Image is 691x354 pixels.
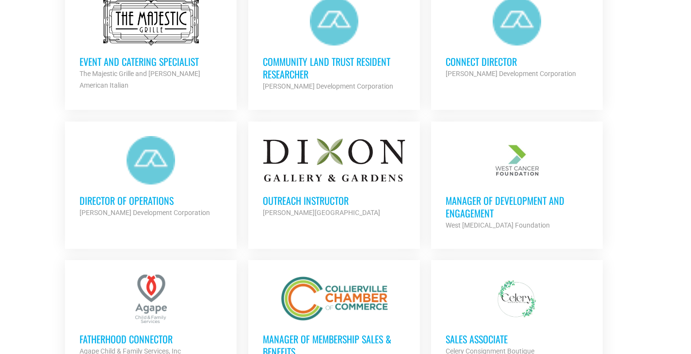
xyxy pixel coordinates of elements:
strong: [PERSON_NAME] Development Corporation [80,209,210,216]
strong: [PERSON_NAME] Development Corporation [446,70,576,77]
h3: Connect Director [446,55,588,68]
a: Director of Operations [PERSON_NAME] Development Corporation [65,122,237,233]
a: Manager of Development and Engagement West [MEDICAL_DATA] Foundation [431,122,603,246]
h3: Sales Associate [446,333,588,345]
strong: [PERSON_NAME] Development Corporation [263,82,393,90]
h3: Director of Operations [80,194,222,207]
h3: Fatherhood Connector [80,333,222,345]
strong: [PERSON_NAME][GEOGRAPHIC_DATA] [263,209,380,216]
h3: Outreach Instructor [263,194,405,207]
strong: The Majestic Grille and [PERSON_NAME] American Italian [80,70,200,89]
h3: Event and Catering Specialist [80,55,222,68]
strong: West [MEDICAL_DATA] Foundation [446,221,550,229]
h3: Community Land Trust Resident Researcher [263,55,405,80]
a: Outreach Instructor [PERSON_NAME][GEOGRAPHIC_DATA] [248,122,420,233]
h3: Manager of Development and Engagement [446,194,588,219]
